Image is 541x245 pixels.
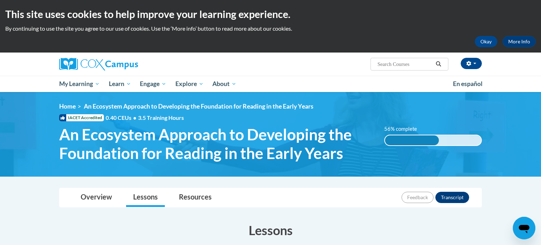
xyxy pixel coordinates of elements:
span: An Ecosystem Approach to Developing the Foundation for Reading in the Early Years [59,125,374,163]
span: En español [453,80,483,87]
span: Explore [175,80,204,88]
a: Overview [74,188,119,207]
h2: This site uses cookies to help improve your learning experience. [5,7,536,21]
input: Search Courses [377,60,433,68]
span: • [133,114,136,121]
span: 3.5 Training Hours [138,114,184,121]
a: Learn [104,76,136,92]
img: Cox Campus [59,58,138,71]
a: En español [448,76,487,91]
a: Home [59,103,76,110]
div: Main menu [49,76,492,92]
div: 56% complete [385,135,439,145]
p: By continuing to use the site you agree to our use of cookies. Use the ‘More info’ button to read... [5,25,536,32]
span: About [212,80,236,88]
a: My Learning [55,76,104,92]
a: Resources [172,188,219,207]
span: IACET Accredited [59,114,104,121]
span: My Learning [59,80,100,88]
a: About [208,76,241,92]
button: Transcript [435,192,469,203]
a: Lessons [126,188,165,207]
button: Okay [475,36,497,47]
button: Feedback [402,192,434,203]
button: Search [433,60,444,68]
span: Learn [109,80,131,88]
a: Cox Campus [59,58,193,71]
h3: Lessons [59,221,482,239]
label: 56% complete [384,125,425,133]
span: An Ecosystem Approach to Developing the Foundation for Reading in the Early Years [84,103,313,110]
a: More Info [503,36,536,47]
iframe: Button to launch messaging window [513,217,535,239]
button: Account Settings [461,58,482,69]
span: Engage [140,80,166,88]
span: 0.40 CEUs [106,114,138,122]
a: Explore [171,76,208,92]
a: Engage [135,76,171,92]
